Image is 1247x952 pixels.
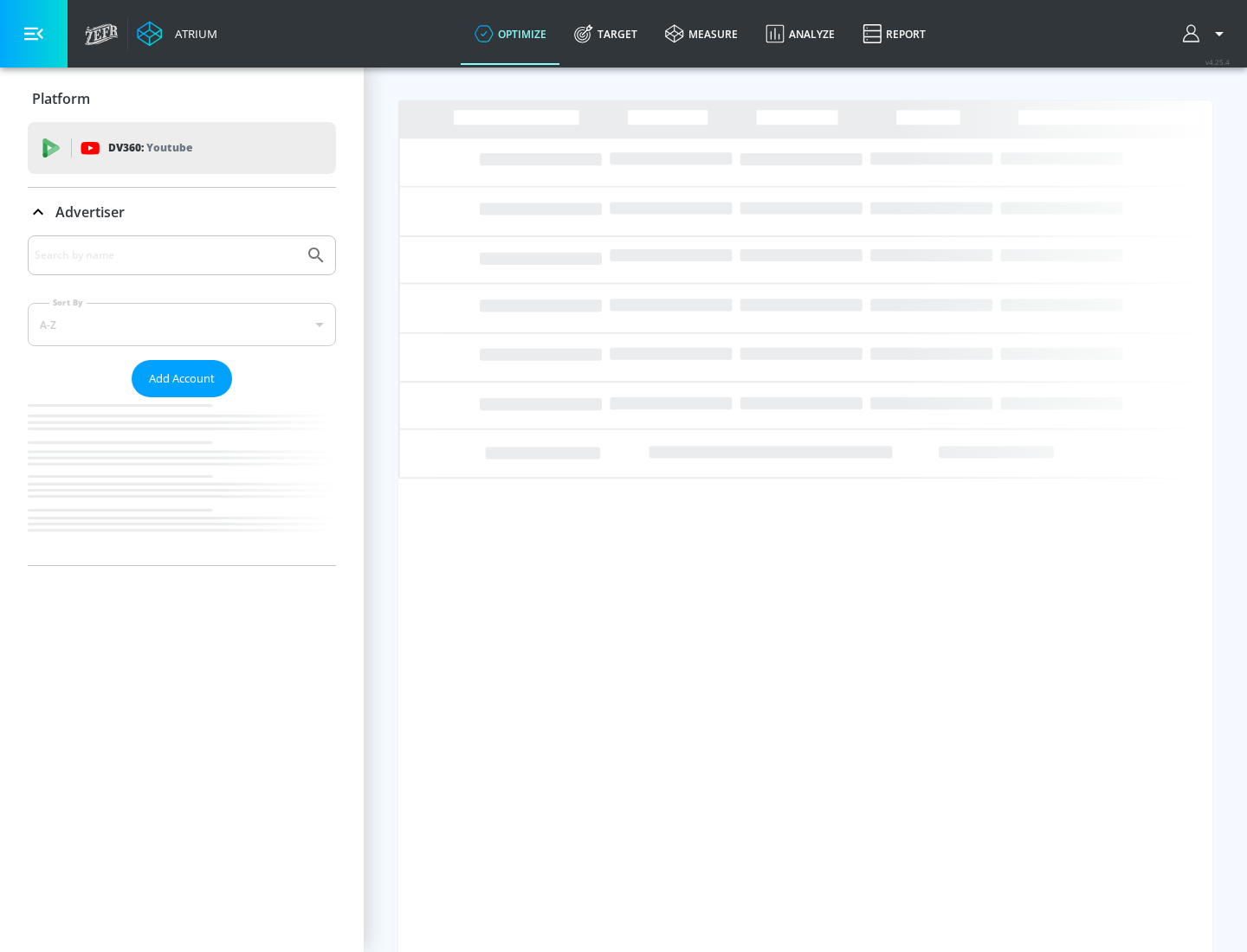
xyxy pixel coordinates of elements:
[1205,57,1230,67] span: v 4.25.4
[28,74,336,123] div: Platform
[560,3,651,65] a: Target
[146,138,192,157] p: Youtube
[28,235,336,565] div: Advertiser
[108,138,192,158] p: DV360:
[28,188,336,236] div: Advertiser
[28,303,336,346] div: A-Z
[49,297,87,308] label: Sort By
[28,397,336,565] nav: list of Advertiser
[752,3,849,65] a: Analyze
[55,203,125,222] p: Advertiser
[137,21,217,47] a: Atrium
[132,360,232,397] button: Add Account
[168,26,217,42] div: Atrium
[28,122,336,174] div: DV360: Youtube
[35,244,297,267] input: Search by name
[149,369,215,389] span: Add Account
[461,3,560,65] a: optimize
[32,89,90,108] p: Platform
[849,3,940,65] a: Report
[651,3,752,65] a: measure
